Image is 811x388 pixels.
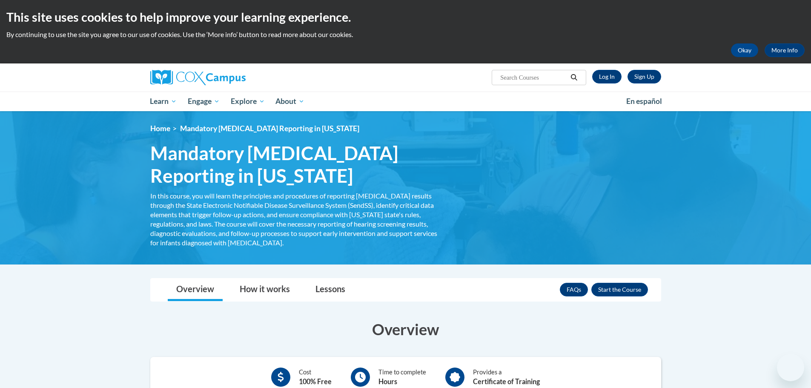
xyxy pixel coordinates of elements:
[6,30,805,39] p: By continuing to use the site you agree to our use of cookies. Use the ‘More info’ button to read...
[591,283,648,296] button: Enroll
[592,70,622,83] a: Log In
[150,319,661,340] h3: Overview
[231,279,298,301] a: How it works
[150,124,170,133] a: Home
[378,377,397,385] b: Hours
[150,96,177,106] span: Learn
[499,72,567,83] input: Search Courses
[150,191,444,247] div: In this course, you will learn the principles and procedures of reporting [MEDICAL_DATA] results ...
[182,92,225,111] a: Engage
[180,124,359,133] span: Mandatory [MEDICAL_DATA] Reporting in [US_STATE]
[299,377,332,385] b: 100% Free
[150,70,312,85] a: Cox Campus
[621,92,668,110] a: En español
[6,9,805,26] h2: This site uses cookies to help improve your learning experience.
[378,368,426,387] div: Time to complete
[188,96,220,106] span: Engage
[231,96,265,106] span: Explore
[777,354,804,381] iframe: Button to launch messaging window
[225,92,270,111] a: Explore
[150,70,246,85] img: Cox Campus
[626,97,662,106] span: En español
[765,43,805,57] a: More Info
[473,368,540,387] div: Provides a
[560,283,588,296] a: FAQs
[299,368,332,387] div: Cost
[567,72,580,83] button: Search
[138,92,674,111] div: Main menu
[731,43,758,57] button: Okay
[307,279,354,301] a: Lessons
[168,279,223,301] a: Overview
[473,377,540,385] b: Certificate of Training
[270,92,310,111] a: About
[145,92,183,111] a: Learn
[628,70,661,83] a: Register
[275,96,304,106] span: About
[150,142,444,187] span: Mandatory [MEDICAL_DATA] Reporting in [US_STATE]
